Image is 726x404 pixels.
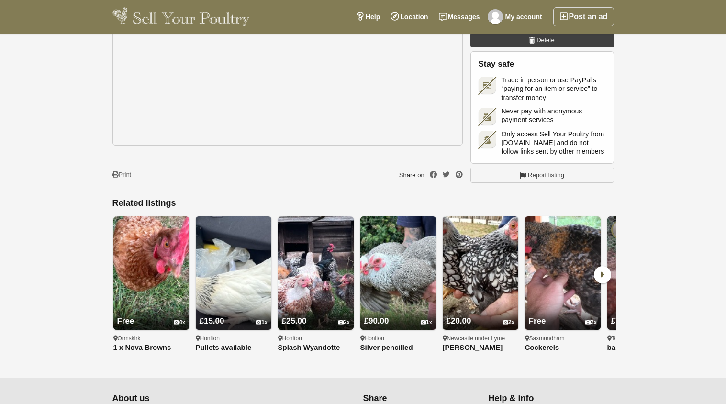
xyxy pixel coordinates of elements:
img: william morritt [611,220,630,239]
a: £90.00 1 [360,298,436,330]
img: Wyandotte bantams [443,216,518,330]
div: 1 [256,319,268,326]
a: Cockerels [525,344,601,352]
a: Location [385,7,433,26]
a: £20.00 2 [443,298,518,330]
a: Share on Facebook [430,171,437,179]
a: Print [112,171,132,179]
a: Share on Twitter [443,171,450,179]
a: £15.00 1 [196,298,271,330]
div: Newcastle under Lyme [443,335,518,342]
a: Share on Pinterest [456,171,463,179]
span: £25.00 [282,316,307,325]
img: Cockerels [525,216,601,330]
span: Never pay with anonymous payment services [502,107,606,124]
img: Silver pencilled Wyandotte bantams [360,216,436,330]
h4: About us [112,393,306,404]
a: £25.00 2 [278,298,354,330]
div: 2 [338,319,350,326]
span: £20.00 [447,316,471,325]
img: Pullets available [196,216,271,330]
a: bantams [607,344,683,352]
img: Sell Your Poultry [112,7,250,26]
div: Share on [399,171,463,179]
a: Post an ad [553,7,614,26]
a: Messages [434,7,485,26]
span: Delete [536,36,555,45]
a: Silver pencilled Wyandotte bantams [360,344,436,352]
a: Report listing [470,168,614,183]
span: Trade in person or use PayPal's “paying for an item or service” to transfer money [502,76,606,102]
div: Todmorden [607,335,683,342]
a: 1 x Nova Browns Chicken [113,344,189,352]
a: Delete [470,34,614,48]
div: Honiton [196,335,271,342]
span: £15.00 [200,316,224,325]
h4: Help & info [489,393,602,404]
div: 2 [503,319,514,326]
img: Richard [488,9,503,24]
img: 1 x Nova Browns Chicken [113,216,189,330]
img: Splash Wyandotte bantams [278,216,354,330]
a: Help [351,7,385,26]
span: £70.00 [611,316,636,325]
span: Report listing [528,171,564,180]
a: Pullets available [196,344,271,352]
span: £90.00 [364,316,389,325]
span: Free [117,316,134,325]
a: Free 2 [525,298,601,330]
div: 2 [585,319,597,326]
a: My account [485,7,547,26]
a: Free 4 [113,298,189,330]
h4: Share [363,393,477,404]
div: Ormskirk [113,335,189,342]
h2: Stay safe [479,59,606,69]
h2: Related listings [112,198,614,209]
div: Saxmundham [525,335,601,342]
a: £70.00 2 [607,298,683,330]
div: 4 [174,319,185,326]
span: Only access Sell Your Poultry from [DOMAIN_NAME] and do not follow links sent by other members [502,130,606,156]
div: 1 [421,319,432,326]
a: Splash Wyandotte bantams [278,344,354,352]
div: Honiton [360,335,436,342]
div: Honiton [278,335,354,342]
a: [PERSON_NAME] [443,344,518,352]
span: Free [529,316,546,325]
